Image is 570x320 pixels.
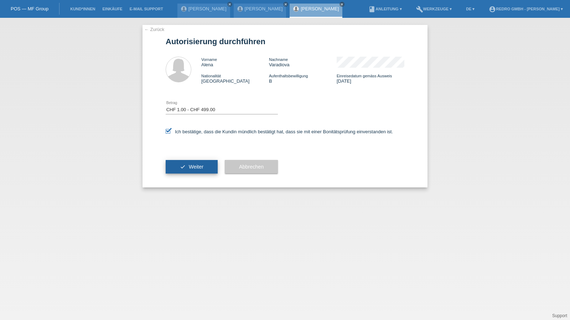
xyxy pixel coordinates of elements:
[239,164,264,170] span: Abbrechen
[413,7,456,11] a: buildWerkzeuge ▾
[485,7,566,11] a: account_circleRedro GmbH - [PERSON_NAME] ▾
[180,164,186,170] i: check
[166,129,393,134] label: Ich bestätige, dass die Kundin mündlich bestätigt hat, dass sie mit einer Bonitätsprüfung einvers...
[269,57,337,67] div: Varadiova
[201,57,217,62] span: Vorname
[365,7,405,11] a: bookAnleitung ▾
[340,2,344,7] a: close
[225,160,278,174] button: Abbrechen
[99,7,126,11] a: Einkäufe
[245,6,283,11] a: [PERSON_NAME]
[552,313,567,318] a: Support
[368,6,375,13] i: book
[126,7,167,11] a: E-Mail Support
[228,2,232,6] i: close
[201,57,269,67] div: Alena
[269,74,308,78] span: Aufenthaltsbewilligung
[67,7,99,11] a: Kund*innen
[227,2,232,7] a: close
[283,2,288,7] a: close
[188,6,227,11] a: [PERSON_NAME]
[144,27,164,32] a: ← Zurück
[337,73,404,84] div: [DATE]
[416,6,423,13] i: build
[11,6,48,11] a: POS — MF Group
[489,6,496,13] i: account_circle
[462,7,478,11] a: DE ▾
[201,74,221,78] span: Nationalität
[201,73,269,84] div: [GEOGRAPHIC_DATA]
[269,73,337,84] div: B
[189,164,203,170] span: Weiter
[166,160,218,174] button: check Weiter
[166,37,404,46] h1: Autorisierung durchführen
[340,2,344,6] i: close
[301,6,339,11] a: [PERSON_NAME]
[284,2,287,6] i: close
[269,57,288,62] span: Nachname
[337,74,392,78] span: Einreisedatum gemäss Ausweis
